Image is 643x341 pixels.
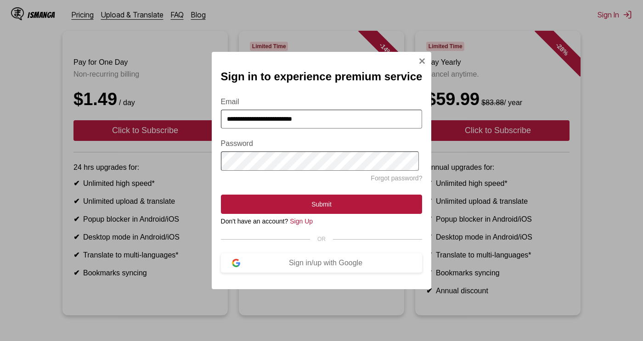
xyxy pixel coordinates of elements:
[221,70,423,83] h2: Sign in to experience premium service
[221,253,423,273] button: Sign in/up with Google
[371,174,422,182] a: Forgot password?
[232,259,240,267] img: google-logo
[221,236,423,242] div: OR
[221,140,423,148] label: Password
[221,98,423,106] label: Email
[221,195,423,214] button: Submit
[290,218,313,225] a: Sign Up
[221,218,423,225] div: Don't have an account?
[418,57,426,65] img: Close
[240,259,412,267] div: Sign in/up with Google
[212,52,432,289] div: Sign In Modal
